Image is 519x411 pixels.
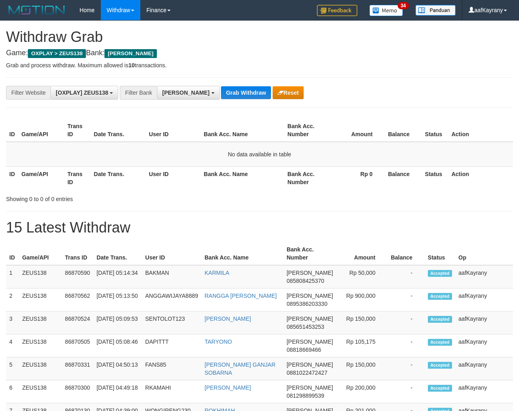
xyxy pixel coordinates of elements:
[6,220,513,236] h1: 15 Latest Withdraw
[428,270,452,277] span: Accepted
[6,357,19,380] td: 5
[415,5,456,16] img: panduan.png
[317,5,357,16] img: Feedback.jpg
[448,166,513,189] th: Action
[428,339,452,346] span: Accepted
[425,242,455,265] th: Status
[336,334,388,357] td: Rp 105,175
[388,265,425,289] td: -
[204,316,251,322] a: [PERSON_NAME]
[422,119,448,142] th: Status
[287,369,327,376] span: Copy 0881022472427 to clipboard
[18,119,64,142] th: Game/API
[93,265,142,289] td: [DATE] 05:14:34
[142,311,201,334] td: SENTOLOT123
[448,119,513,142] th: Action
[200,119,284,142] th: Bank Acc. Name
[6,29,513,45] h1: Withdraw Grab
[287,347,321,353] span: Copy 08818669466 to clipboard
[62,311,93,334] td: 86870524
[162,89,209,96] span: [PERSON_NAME]
[6,86,50,100] div: Filter Website
[19,380,62,403] td: ZEUS138
[455,334,513,357] td: aafKayrany
[64,166,90,189] th: Trans ID
[62,289,93,311] td: 86870562
[330,119,385,142] th: Amount
[18,166,64,189] th: Game/API
[336,289,388,311] td: Rp 900,000
[388,289,425,311] td: -
[62,334,93,357] td: 86870505
[455,242,513,265] th: Op
[6,334,19,357] td: 4
[336,311,388,334] td: Rp 150,000
[28,49,86,58] span: OXPLAY > ZEUS138
[56,89,108,96] span: [OXPLAY] ZEUS138
[287,316,333,322] span: [PERSON_NAME]
[93,289,142,311] td: [DATE] 05:13:50
[287,293,333,299] span: [PERSON_NAME]
[200,166,284,189] th: Bank Acc. Name
[6,380,19,403] td: 6
[93,380,142,403] td: [DATE] 04:49:18
[221,86,271,99] button: Grab Withdraw
[388,242,425,265] th: Balance
[398,2,409,9] span: 34
[142,242,201,265] th: User ID
[455,265,513,289] td: aafKayrany
[287,361,333,368] span: [PERSON_NAME]
[142,380,201,403] td: RKAMAHI
[287,278,324,284] span: Copy 085808425370 to clipboard
[6,265,19,289] td: 1
[19,334,62,357] td: ZEUS138
[287,392,324,399] span: Copy 081298899539 to clipboard
[19,357,62,380] td: ZEUS138
[284,119,330,142] th: Bank Acc. Number
[6,166,18,189] th: ID
[104,49,156,58] span: [PERSON_NAME]
[336,380,388,403] td: Rp 200,000
[283,242,336,265] th: Bank Acc. Number
[287,338,333,345] span: [PERSON_NAME]
[204,293,277,299] a: RANGGA [PERSON_NAME]
[204,384,251,391] a: [PERSON_NAME]
[50,86,118,100] button: [OXPLAY] ZEUS138
[201,242,283,265] th: Bank Acc. Name
[287,384,333,391] span: [PERSON_NAME]
[93,357,142,380] td: [DATE] 04:50:13
[6,142,513,167] td: No data available in table
[93,242,142,265] th: Date Trans.
[91,119,146,142] th: Date Trans.
[287,324,324,330] span: Copy 085651453253 to clipboard
[330,166,385,189] th: Rp 0
[142,265,201,289] td: BAKMAN
[455,289,513,311] td: aafKayrany
[287,301,327,307] span: Copy 0895386203330 to clipboard
[62,265,93,289] td: 86870590
[64,119,90,142] th: Trans ID
[120,86,157,100] div: Filter Bank
[284,166,330,189] th: Bank Acc. Number
[62,242,93,265] th: Trans ID
[128,62,135,68] strong: 10
[6,192,210,203] div: Showing 0 to 0 of 0 entries
[204,338,232,345] a: TARYONO
[62,357,93,380] td: 86870331
[142,357,201,380] td: FANS85
[6,242,19,265] th: ID
[336,242,388,265] th: Amount
[19,265,62,289] td: ZEUS138
[388,311,425,334] td: -
[19,242,62,265] th: Game/API
[142,334,201,357] td: DAPITTT
[6,49,513,57] h4: Game: Bank:
[204,361,275,376] a: [PERSON_NAME] GANJAR SOBARNA
[428,316,452,323] span: Accepted
[385,166,422,189] th: Balance
[369,5,403,16] img: Button%20Memo.svg
[455,380,513,403] td: aafKayrany
[146,119,200,142] th: User ID
[422,166,448,189] th: Status
[428,385,452,392] span: Accepted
